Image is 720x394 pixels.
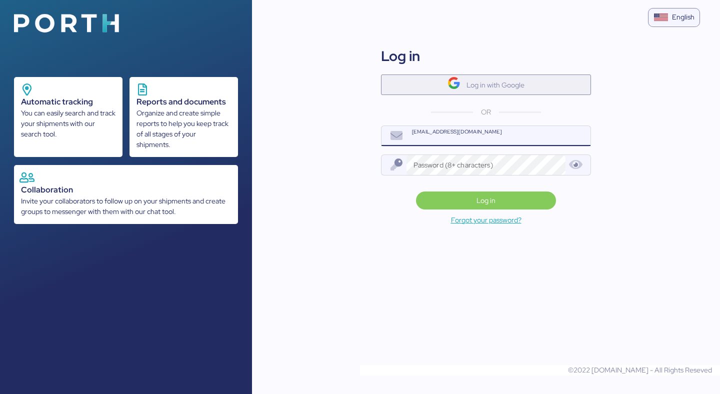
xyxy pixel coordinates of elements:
div: English [672,12,694,22]
div: Reports and documents [136,96,231,108]
div: Invite your collaborators to follow up on your shipments and create groups to messenger with them... [21,196,231,217]
button: Log in [416,191,556,209]
div: Automatic tracking [21,96,115,108]
input: Password (8+ characters) [406,155,566,175]
span: OR [481,107,491,117]
a: Forgot your password? [252,214,720,226]
div: Collaboration [21,184,231,196]
div: You can easily search and track your shipments with our search tool. [21,108,115,139]
button: Log in with Google [381,74,591,95]
div: Log in with Google [466,79,524,91]
span: Log in [476,194,495,206]
input: name@company.com [406,126,590,146]
div: Log in [381,45,420,66]
div: Organize and create simple reports to help you keep track of all stages of your shipments. [136,108,231,150]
